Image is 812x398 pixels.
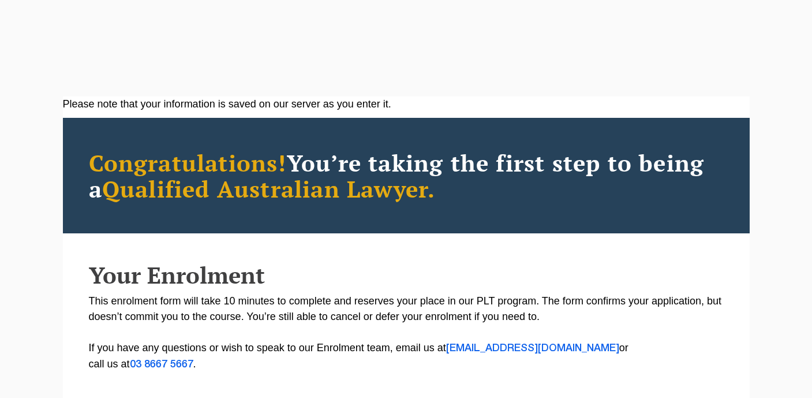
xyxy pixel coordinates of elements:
[102,173,436,204] span: Qualified Australian Lawyer.
[89,293,724,373] p: This enrolment form will take 10 minutes to complete and reserves your place in our PLT program. ...
[89,262,724,288] h2: Your Enrolment
[446,344,619,353] a: [EMAIL_ADDRESS][DOMAIN_NAME]
[89,150,724,202] h2: You’re taking the first step to being a
[89,147,287,178] span: Congratulations!
[63,96,750,112] div: Please note that your information is saved on our server as you enter it.
[130,360,193,369] a: 03 8667 5667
